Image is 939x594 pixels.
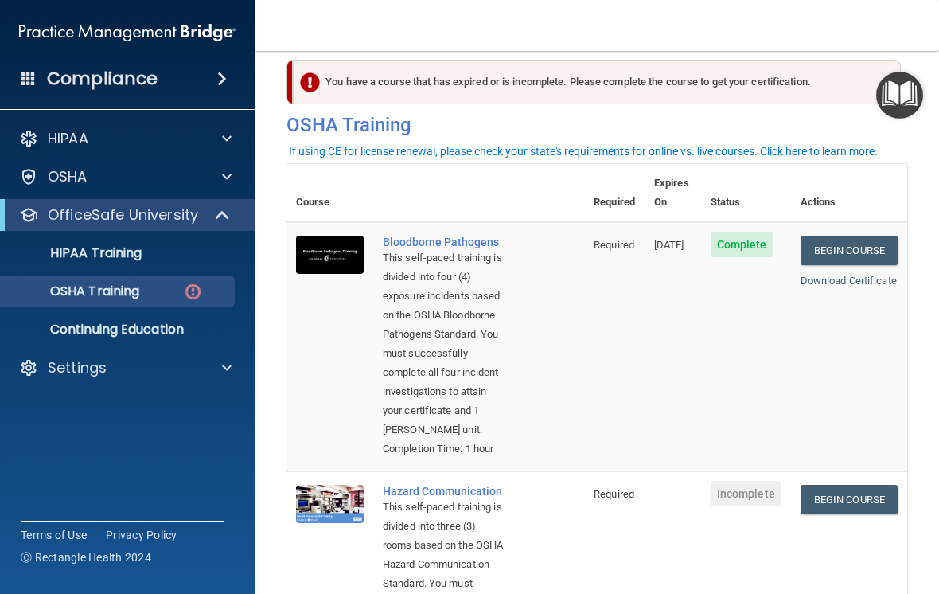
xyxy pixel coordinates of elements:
img: PMB logo [19,17,236,49]
p: Settings [48,358,107,377]
span: Complete [711,232,773,257]
h4: OSHA Training [286,114,907,136]
p: OSHA Training [10,283,139,299]
a: Settings [19,358,232,377]
a: Terms of Use [21,527,87,543]
a: OSHA [19,167,232,186]
p: OSHA [48,167,88,186]
span: Incomplete [711,481,781,506]
th: Status [701,164,791,222]
p: Continuing Education [10,322,228,338]
button: If using CE for license renewal, please check your state's requirements for online vs. live cours... [286,143,880,159]
a: Begin Course [801,485,898,514]
h4: Compliance [47,68,158,90]
a: OfficeSafe University [19,205,231,225]
a: Download Certificate [801,275,897,287]
a: Hazard Communication [383,485,505,498]
th: Actions [791,164,907,222]
th: Course [286,164,373,222]
button: Open Resource Center [876,72,923,119]
span: Required [594,239,634,251]
span: Required [594,488,634,500]
img: danger-circle.6113f641.png [183,282,203,302]
a: Begin Course [801,236,898,265]
th: Required [584,164,645,222]
a: Bloodborne Pathogens [383,236,505,248]
div: You have a course that has expired or is incomplete. Please complete the course to get your certi... [293,60,901,104]
p: HIPAA [48,129,88,148]
span: Ⓒ Rectangle Health 2024 [21,549,151,565]
span: [DATE] [654,239,684,251]
img: exclamation-circle-solid-danger.72ef9ffc.png [300,72,320,92]
p: HIPAA Training [10,245,142,261]
p: OfficeSafe University [48,205,198,225]
div: If using CE for license renewal, please check your state's requirements for online vs. live cours... [289,146,878,157]
div: Completion Time: 1 hour [383,440,505,459]
th: Expires On [645,164,701,222]
div: This self-paced training is divided into four (4) exposure incidents based on the OSHA Bloodborne... [383,248,505,440]
a: Privacy Policy [106,527,177,543]
a: HIPAA [19,129,232,148]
